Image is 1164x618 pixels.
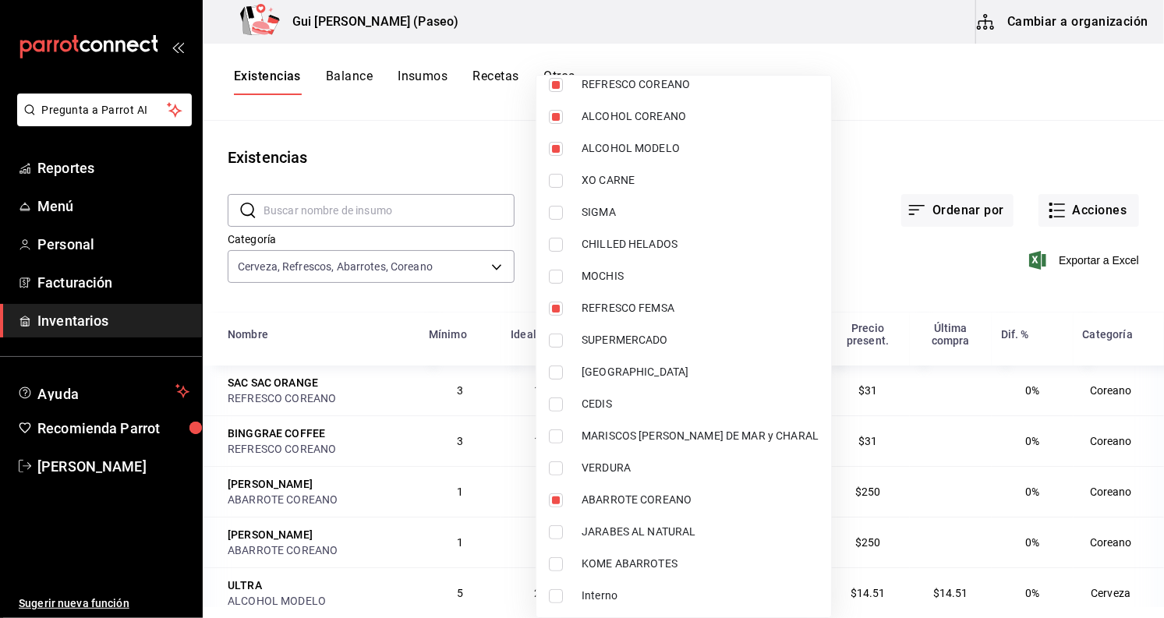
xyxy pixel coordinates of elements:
[582,268,819,284] span: MOCHIS
[582,204,819,221] span: SIGMA
[582,428,819,444] span: MARISCOS [PERSON_NAME] DE MAR y CHARAL
[582,364,819,380] span: [GEOGRAPHIC_DATA]
[582,108,819,125] span: ALCOHOL COREANO
[582,332,819,348] span: SUPERMERCADO
[582,140,819,157] span: ALCOHOL MODELO
[582,460,819,476] span: VERDURA
[582,524,819,540] span: JARABES AL NATURAL
[582,396,819,412] span: CEDIS
[582,588,819,604] span: Interno
[582,236,819,252] span: CHILLED HELADOS
[582,492,819,508] span: ABARROTE COREANO
[582,76,819,93] span: REFRESCO COREANO
[582,556,819,572] span: KOME ABARROTES
[582,172,819,189] span: XO CARNE
[582,300,819,316] span: REFRESCO FEMSA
